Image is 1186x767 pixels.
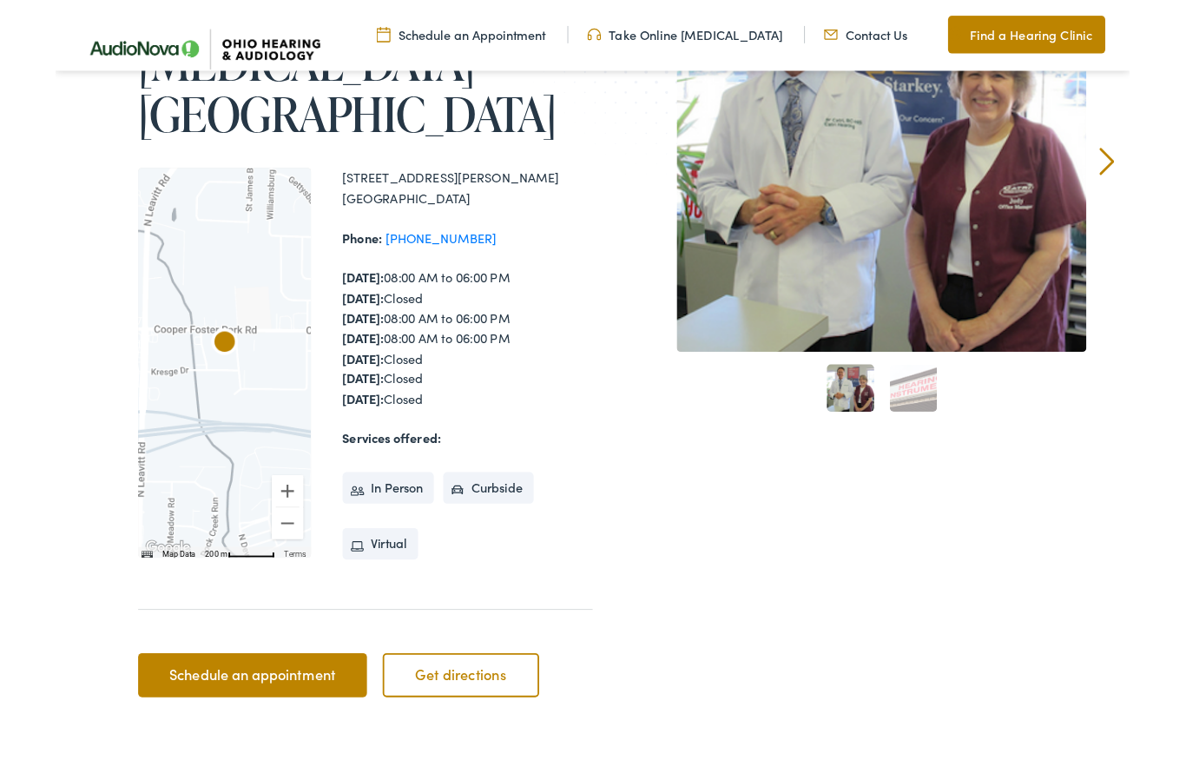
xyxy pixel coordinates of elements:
a: 1 [852,402,904,454]
button: Map Data [118,606,155,618]
a: 2 [921,402,973,454]
strong: Phone: [317,253,361,272]
strong: [DATE]: [317,341,363,360]
strong: [DATE]: [317,296,363,315]
a: Find a Hearing Clinic [985,17,1159,59]
strong: [DATE]: [317,363,363,382]
strong: [DATE]: [317,319,363,338]
img: Map pin icon to find Ohio Hearing & Audiology in Cincinnati, OH [985,28,1001,49]
img: Google [96,593,153,616]
img: Mail icon representing email contact with Ohio Hearing in Cincinnati, OH [848,29,864,48]
button: Zoom out [239,560,273,595]
a: [PHONE_NUMBER] [365,253,487,272]
li: In Person [317,521,418,556]
strong: [DATE]: [317,386,363,405]
a: Schedule an Appointment [354,29,542,48]
li: Curbside [428,521,528,556]
strong: [DATE]: [317,430,363,449]
button: Zoom in [239,525,273,559]
strong: Services offered: [317,473,426,493]
div: 08:00 AM to 06:00 PM Closed 08:00 AM to 06:00 PM 08:00 AM to 06:00 PM Closed Closed Closed [317,295,593,451]
img: Headphones icone to schedule online hearing test in Cincinnati, OH [587,29,603,48]
div: [STREET_ADDRESS][PERSON_NAME] [GEOGRAPHIC_DATA] [317,185,593,229]
button: Keyboard shortcuts [95,606,107,618]
img: Calendar Icon to schedule a hearing appointment in Cincinnati, OH [354,29,370,48]
a: Terms (opens in new tab) [253,607,277,617]
a: Contact Us [848,29,941,48]
a: Take Online [MEDICAL_DATA] [587,29,803,48]
button: Map Scale: 200 m per 56 pixels [160,604,247,616]
a: Open this area in Google Maps (opens a new window) [96,593,153,616]
a: Next [1153,162,1170,194]
li: Virtual [317,583,400,618]
span: 200 m [165,607,190,617]
div: Ohio Hearing &#038; Audiology &#8211; Amherst [159,352,214,407]
strong: [DATE]: [317,407,363,426]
